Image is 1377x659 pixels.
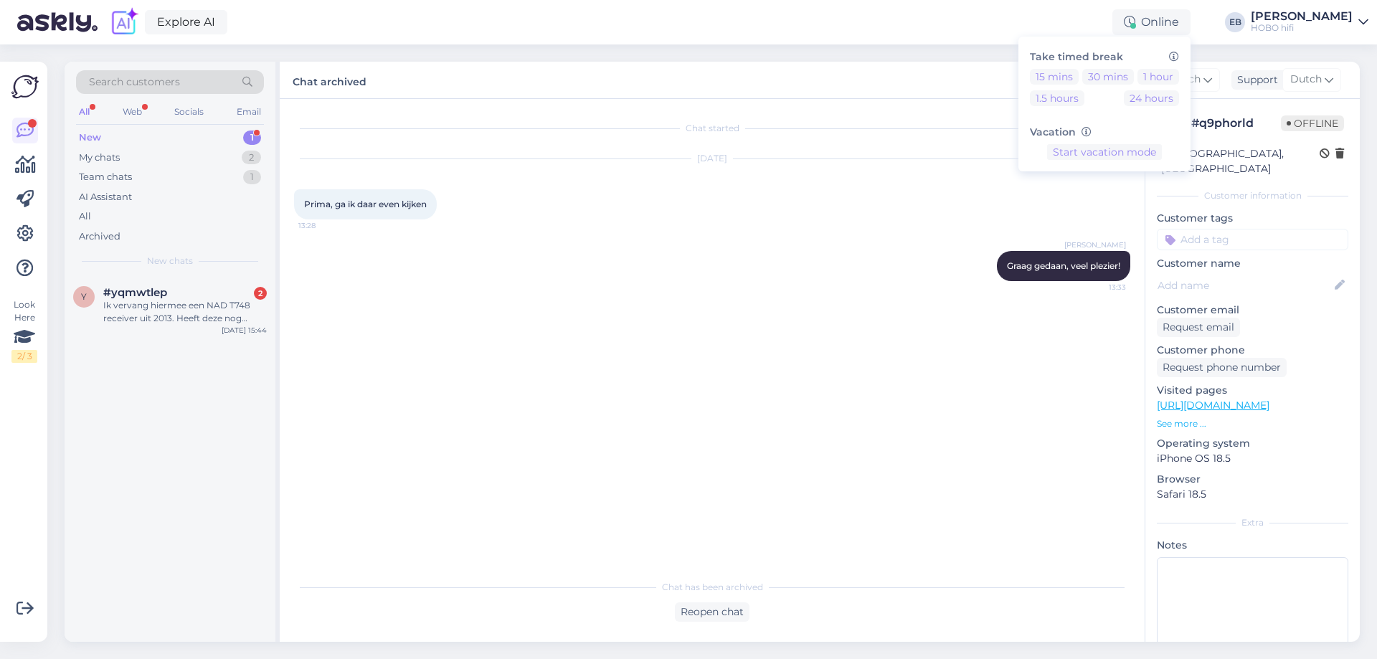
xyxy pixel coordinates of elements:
p: Customer tags [1157,211,1348,226]
div: EB [1225,12,1245,32]
span: Search customers [89,75,180,90]
p: Visited pages [1157,383,1348,398]
img: explore-ai [109,7,139,37]
p: Customer phone [1157,343,1348,358]
a: [PERSON_NAME]HOBO hifi [1251,11,1368,34]
span: Graag gedaan, veel plezier! [1007,260,1120,271]
button: 30 mins [1082,69,1134,85]
div: Request email [1157,318,1240,337]
span: Chat has been archived [662,581,763,594]
p: Operating system [1157,436,1348,451]
div: Socials [171,103,207,121]
button: 15 mins [1030,69,1079,85]
span: Prima, ga ik daar even kijken [304,199,427,209]
p: Browser [1157,472,1348,487]
div: My chats [79,151,120,165]
a: [URL][DOMAIN_NAME] [1157,399,1269,412]
p: Customer email [1157,303,1348,318]
div: All [79,209,91,224]
div: Look Here [11,298,37,363]
span: Dutch [1290,72,1322,87]
div: Ik vervang hiermee een NAD T748 receiver uit 2013. Heeft deze nog inruilwaarde? [103,299,267,325]
span: 13:33 [1072,282,1126,293]
h6: Vacation [1030,126,1179,138]
div: AI Assistant [79,190,132,204]
p: Safari 18.5 [1157,487,1348,502]
span: y [81,291,87,302]
div: Online [1112,9,1191,35]
div: [DATE] 15:44 [222,325,267,336]
input: Add a tag [1157,229,1348,250]
div: [PERSON_NAME] [1251,11,1353,22]
span: #yqmwtlep [103,286,167,299]
h6: Take timed break [1030,51,1179,63]
input: Add name [1158,278,1332,293]
div: Archived [79,229,120,244]
div: Extra [1157,516,1348,529]
div: HOBO hifi [1251,22,1353,34]
div: Request phone number [1157,358,1287,377]
span: Offline [1281,115,1344,131]
div: 2 [254,287,267,300]
span: [PERSON_NAME] [1064,240,1126,250]
div: Team chats [79,170,132,184]
button: 24 hours [1124,90,1179,106]
p: iPhone OS 18.5 [1157,451,1348,466]
div: Web [120,103,145,121]
div: Email [234,103,264,121]
div: # q9phorld [1191,115,1281,132]
div: New [79,131,101,145]
span: 13:28 [298,220,352,231]
button: 1.5 hours [1030,90,1084,106]
div: [GEOGRAPHIC_DATA], [GEOGRAPHIC_DATA] [1161,146,1320,176]
label: Chat archived [293,70,366,90]
div: 1 [243,170,261,184]
div: [DATE] [294,152,1130,165]
div: Chat started [294,122,1130,135]
p: Customer name [1157,256,1348,271]
div: 2 / 3 [11,350,37,363]
img: Askly Logo [11,73,39,100]
div: Support [1231,72,1278,87]
div: All [76,103,93,121]
div: 2 [242,151,261,165]
p: Notes [1157,538,1348,553]
p: See more ... [1157,417,1348,430]
span: New chats [147,255,193,267]
div: Reopen chat [675,602,749,622]
a: Explore AI [145,10,227,34]
div: 1 [243,131,261,145]
button: 1 hour [1137,69,1179,85]
div: Customer information [1157,189,1348,202]
button: Start vacation mode [1047,144,1162,160]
